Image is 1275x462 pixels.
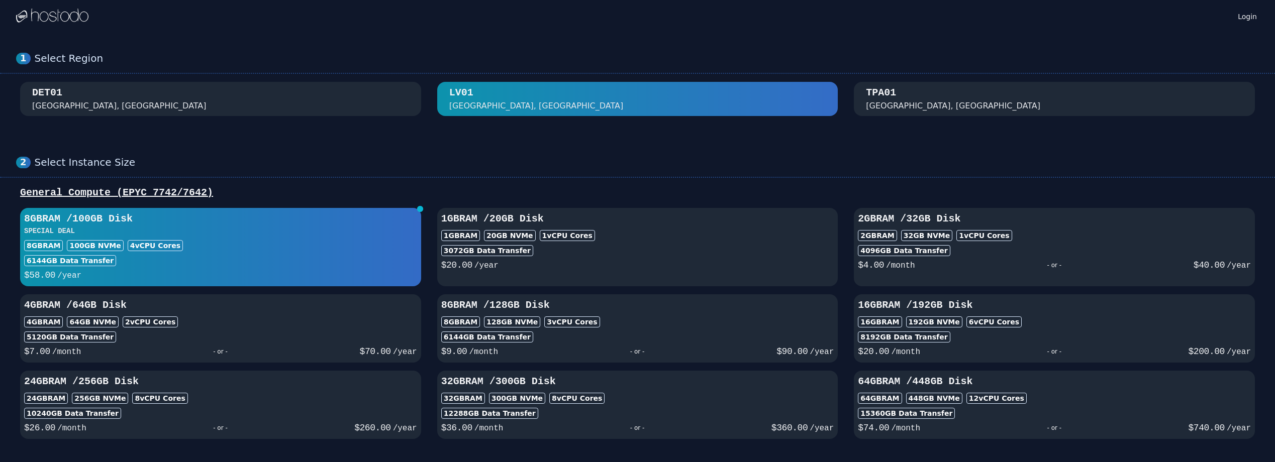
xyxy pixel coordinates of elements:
[858,298,1251,312] h3: 16GB RAM / 192 GB Disk
[393,424,417,433] span: /year
[35,52,1259,65] div: Select Region
[858,393,902,404] div: 64GB RAM
[441,331,533,342] div: 6144 GB Data Transfer
[16,9,88,24] img: Logo
[449,100,624,112] div: [GEOGRAPHIC_DATA], [GEOGRAPHIC_DATA]
[810,348,834,357] span: /year
[24,226,417,236] h3: SPECIAL DEAL
[16,157,31,168] div: 2
[920,421,1188,435] div: - or -
[354,423,390,433] span: $ 260.00
[906,393,962,404] div: 448 GB NVMe
[858,212,1251,226] h3: 2GB RAM / 32 GB Disk
[449,86,473,100] div: LV01
[469,348,498,357] span: /month
[544,316,600,327] div: 3 vCPU Cores
[776,346,808,357] span: $ 90.00
[484,230,536,241] div: 20 GB NVMe
[891,348,920,357] span: /month
[67,240,123,251] div: 100 GB NVMe
[20,294,421,363] button: 4GBRAM /64GB Disk4GBRAM64GB NVMe2vCPU Cores5120GB Data Transfer$7.00/month- or -$70.00/year
[24,212,417,226] h3: 8GB RAM / 100 GB Disk
[1227,261,1251,270] span: /year
[771,423,808,433] span: $ 360.00
[1194,260,1225,270] span: $ 40.00
[128,240,183,251] div: 4 vCPU Cores
[441,316,480,327] div: 8GB RAM
[437,208,838,286] button: 1GBRAM /20GB Disk1GBRAM20GB NVMe1vCPU Cores3072GB Data Transfer$20.00/year
[441,423,472,433] span: $ 36.00
[24,393,68,404] div: 24GB RAM
[1236,10,1259,22] a: Login
[854,371,1255,439] button: 64GBRAM /448GB Disk64GBRAM448GB NVMe12vCPU Cores15360GB Data Transfer$74.00/month- or -$740.00/year
[886,261,915,270] span: /month
[393,348,417,357] span: /year
[549,393,605,404] div: 8 vCPU Cores
[866,100,1040,112] div: [GEOGRAPHIC_DATA], [GEOGRAPHIC_DATA]
[858,230,897,241] div: 2GB RAM
[858,316,902,327] div: 16GB RAM
[437,82,838,116] button: LV01 [GEOGRAPHIC_DATA], [GEOGRAPHIC_DATA]
[474,424,504,433] span: /month
[484,316,540,327] div: 128 GB NVMe
[441,346,467,357] span: $ 9.00
[32,100,207,112] div: [GEOGRAPHIC_DATA], [GEOGRAPHIC_DATA]
[858,245,950,256] div: 4096 GB Data Transfer
[901,230,953,241] div: 32 GB NVMe
[437,371,838,439] button: 32GBRAM /300GB Disk32GBRAM300GB NVMe8vCPU Cores12288GB Data Transfer$36.00/month- or -$360.00/year
[966,393,1027,404] div: 12 vCPU Cores
[866,86,896,100] div: TPA01
[858,423,889,433] span: $ 74.00
[441,298,834,312] h3: 8GB RAM / 128 GB Disk
[24,270,55,280] span: $ 58.00
[858,331,950,342] div: 8192 GB Data Transfer
[16,53,31,64] div: 1
[132,393,187,404] div: 8 vCPU Cores
[540,230,595,241] div: 1 vCPU Cores
[858,375,1251,389] h3: 64GB RAM / 448 GB Disk
[906,316,962,327] div: 192 GB NVMe
[858,346,889,357] span: $ 20.00
[441,408,538,419] div: 12288 GB Data Transfer
[1227,348,1251,357] span: /year
[123,316,178,327] div: 2 vCPU Cores
[437,294,838,363] button: 8GBRAM /128GB Disk8GBRAM128GB NVMe3vCPU Cores6144GB Data Transfer$9.00/month- or -$90.00/year
[57,271,81,280] span: /year
[1189,346,1225,357] span: $ 200.00
[858,408,955,419] div: 15360 GB Data Transfer
[20,208,421,286] button: 8GBRAM /100GB DiskSPECIAL DEAL8GBRAM100GB NVMe4vCPU Cores6144GB Data Transfer$58.00/year
[52,348,81,357] span: /month
[498,344,776,359] div: - or -
[24,298,417,312] h3: 4GB RAM / 64 GB Disk
[858,260,884,270] span: $ 4.00
[441,393,485,404] div: 32GB RAM
[503,421,771,435] div: - or -
[72,393,128,404] div: 256 GB NVMe
[86,421,354,435] div: - or -
[854,208,1255,286] button: 2GBRAM /32GB Disk2GBRAM32GB NVMe1vCPU Cores4096GB Data Transfer$4.00/month- or -$40.00/year
[441,260,472,270] span: $ 20.00
[441,212,834,226] h3: 1GB RAM / 20 GB Disk
[441,230,480,241] div: 1GB RAM
[20,82,421,116] button: DET01 [GEOGRAPHIC_DATA], [GEOGRAPHIC_DATA]
[24,331,116,342] div: 5120 GB Data Transfer
[966,316,1022,327] div: 6 vCPU Cores
[67,316,119,327] div: 64 GB NVMe
[891,424,920,433] span: /month
[360,346,391,357] span: $ 70.00
[1227,424,1251,433] span: /year
[854,294,1255,363] button: 16GBRAM /192GB Disk16GBRAM192GB NVMe6vCPU Cores8192GB Data Transfer$20.00/month- or -$200.00/year
[20,371,421,439] button: 24GBRAM /256GB Disk24GBRAM256GB NVMe8vCPU Cores10240GB Data Transfer$26.00/month- or -$260.00/year
[24,240,63,251] div: 8GB RAM
[915,258,1194,272] div: - or -
[1189,423,1225,433] span: $ 740.00
[24,255,116,266] div: 6144 GB Data Transfer
[24,423,55,433] span: $ 26.00
[441,245,533,256] div: 3072 GB Data Transfer
[854,82,1255,116] button: TPA01 [GEOGRAPHIC_DATA], [GEOGRAPHIC_DATA]
[24,375,417,389] h3: 24GB RAM / 256 GB Disk
[489,393,545,404] div: 300 GB NVMe
[32,86,62,100] div: DET01
[57,424,86,433] span: /month
[441,375,834,389] h3: 32GB RAM / 300 GB Disk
